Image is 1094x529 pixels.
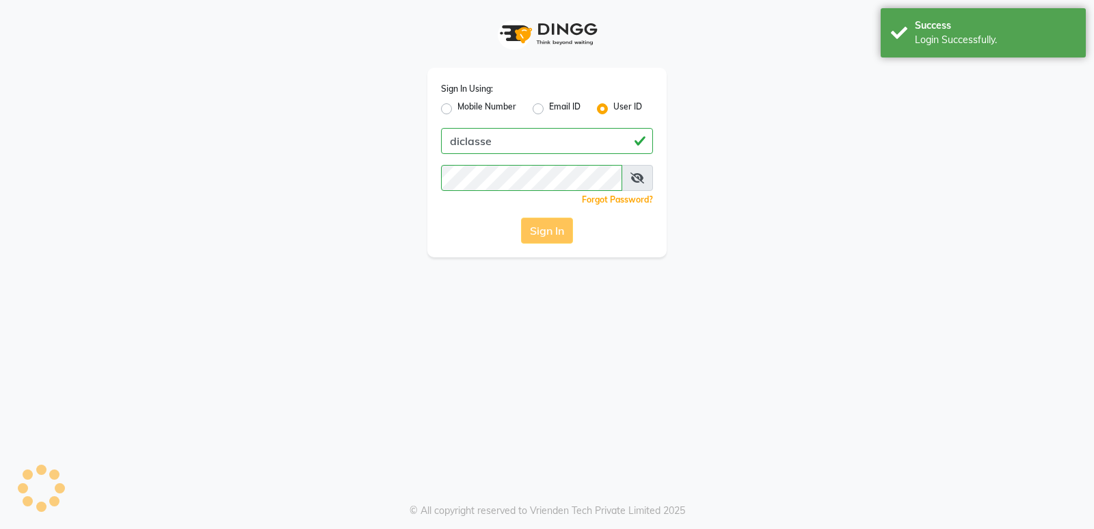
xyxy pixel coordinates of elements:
[613,101,642,117] label: User ID
[441,83,493,95] label: Sign In Using:
[582,194,653,205] a: Forgot Password?
[915,18,1076,33] div: Success
[441,165,622,191] input: Username
[915,33,1076,47] div: Login Successfully.
[549,101,581,117] label: Email ID
[492,14,602,54] img: logo1.svg
[457,101,516,117] label: Mobile Number
[441,128,653,154] input: Username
